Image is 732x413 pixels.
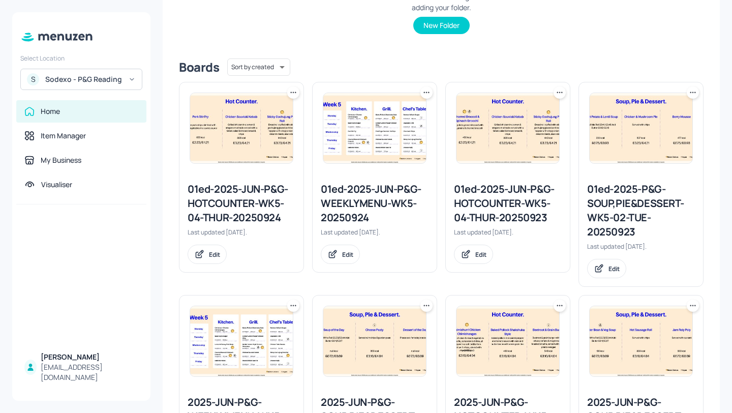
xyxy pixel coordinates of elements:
img: 2025-05-19-1747663521196fi62lr3cnl.jpeg [456,306,559,376]
div: Last updated [DATE]. [188,228,295,237]
div: Last updated [DATE]. [321,228,429,237]
div: 01ed-2025-P&G-SOUP,PIE&DESSERT-WK5-02-TUE-20250923 [587,182,695,239]
div: Select Location [20,54,142,63]
div: Item Manager [41,131,86,141]
div: Edit [475,250,486,259]
img: 2025-09-23-17586200814921jm07225gtk.jpeg [190,306,293,376]
img: 2025-05-19-1747656973058lt71nktjhk.jpeg [590,306,692,376]
div: Edit [209,250,220,259]
img: 2025-09-24-17587006108913nk1ugk7odp.jpeg [323,93,426,163]
img: 2025-09-23-1758630024948oqkhjzgckri.jpeg [456,93,559,163]
img: 2025-05-28-1748441044673vejz9slpm9j.jpeg [323,306,426,376]
div: 01ed-2025-JUN-P&G-HOTCOUNTER-WK5-04-THUR-20250924 [188,182,295,225]
div: Last updated [DATE]. [587,242,695,251]
div: 01ed-2025-JUN-P&G-WEEKLYMENU-WK5-20250924 [321,182,429,225]
div: S [27,73,39,85]
div: 01ed-2025-JUN-P&G-HOTCOUNTER-WK5-04-THUR-20250923 [454,182,562,225]
div: Last updated [DATE]. [454,228,562,237]
div: Sodexo - P&G Reading [45,74,122,84]
div: Sort by created [227,57,290,77]
button: New Folder [413,17,470,34]
div: Home [41,106,60,116]
div: My Business [41,155,81,165]
div: Visualiser [41,180,72,190]
div: Edit [342,250,353,259]
div: Boards [179,59,219,75]
img: 2025-09-24-1758699694136igiib0n053.jpeg [190,93,293,163]
div: [PERSON_NAME] [41,352,138,362]
div: Edit [608,264,620,273]
img: 2025-09-23-1758617054176jm0hla1rpir.jpeg [590,93,692,163]
div: [EMAIL_ADDRESS][DOMAIN_NAME] [41,362,138,382]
